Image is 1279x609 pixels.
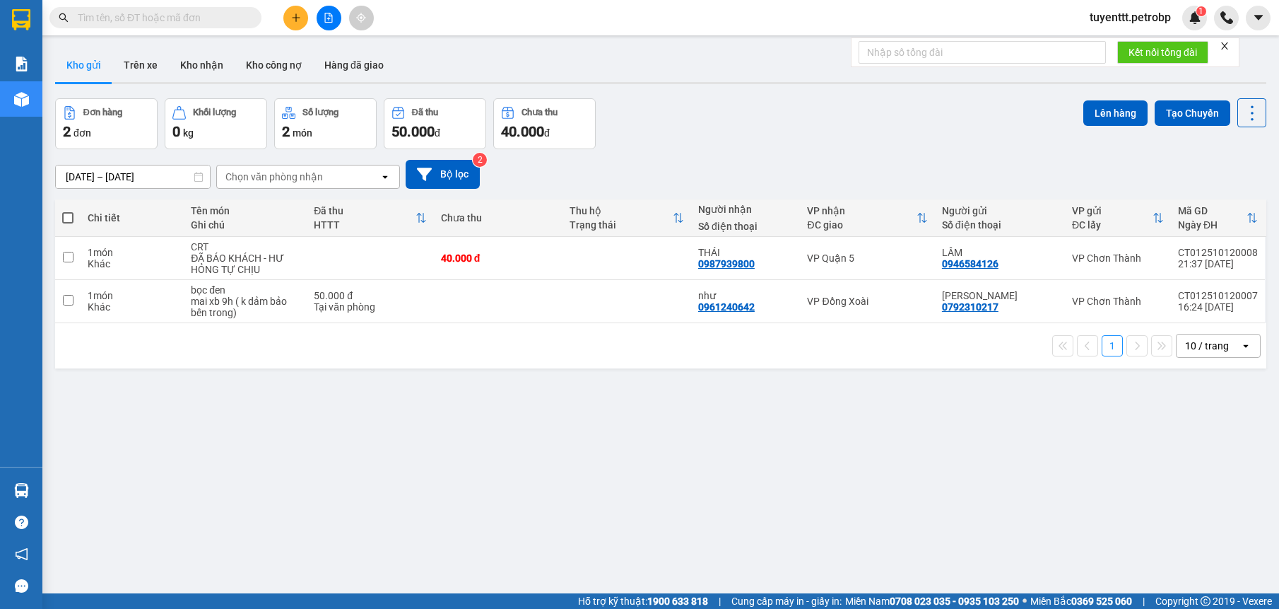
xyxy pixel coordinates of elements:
button: file-add [317,6,341,30]
span: kg [183,127,194,139]
strong: 0369 525 060 [1071,596,1132,607]
button: Số lượng2món [274,98,377,149]
div: chị thuỷ [942,290,1058,301]
div: Tên món [191,205,300,216]
img: solution-icon [14,57,29,71]
button: Kho gửi [55,48,112,82]
span: đ [435,127,440,139]
div: Người nhận [698,204,794,215]
div: Thu hộ [570,205,673,216]
span: | [719,593,721,609]
span: plus [291,13,301,23]
img: warehouse-icon [14,483,29,498]
sup: 2 [473,153,487,167]
strong: 0708 023 035 - 0935 103 250 [890,596,1019,607]
button: aim [349,6,374,30]
span: 2 [63,123,71,140]
button: plus [283,6,308,30]
div: Chi tiết [88,212,177,224]
svg: open [1240,340,1251,352]
div: 0987939800 [698,258,755,269]
button: Kho nhận [169,48,235,82]
div: 0946584126 [942,258,998,269]
div: Chưa thu [441,212,555,224]
div: 10 / trang [1185,339,1229,353]
img: warehouse-icon [14,92,29,107]
div: mai xb 9h ( k dảm bảo bên trong) [191,296,300,318]
input: Nhập số tổng đài [859,41,1106,64]
button: Khối lượng0kg [165,98,267,149]
span: 40.000 [501,123,544,140]
img: icon-new-feature [1189,11,1201,24]
svg: open [379,171,391,182]
div: Khác [88,258,177,269]
button: Hàng đã giao [313,48,395,82]
span: Miền Nam [845,593,1019,609]
div: Số điện thoại [698,221,794,232]
span: đ [544,127,550,139]
th: Toggle SortBy [800,199,934,237]
div: LÂM [942,247,1058,258]
div: bọc đen [191,284,300,296]
input: Tìm tên, số ĐT hoặc mã đơn [78,10,244,25]
div: Số lượng [302,108,338,117]
th: Toggle SortBy [307,199,433,237]
span: Cung cấp máy in - giấy in: [731,593,842,609]
button: Đã thu50.000đ [384,98,486,149]
div: VP Chơn Thành [1072,296,1164,307]
div: Mã GD [1178,205,1246,216]
button: Trên xe [112,48,169,82]
span: close [1220,41,1230,51]
div: như [698,290,794,301]
div: Chọn văn phòng nhận [225,170,323,184]
span: 0 [172,123,180,140]
span: ⚪️ [1022,598,1027,604]
div: Ngày ĐH [1178,219,1246,231]
div: VP Chơn Thành [1072,253,1164,264]
div: VP Đồng Xoài [807,296,927,307]
strong: 1900 633 818 [647,596,708,607]
div: Chưa thu [521,108,558,117]
div: ĐÃ BÁO KHÁCH - HƯ HỎNG TỰ CHỊU [191,253,300,275]
button: Tạo Chuyến [1155,100,1230,126]
div: HTTT [314,219,415,231]
span: question-circle [15,516,28,529]
div: ĐC lấy [1072,219,1153,231]
span: tuyenttt.petrobp [1078,8,1182,26]
div: Đã thu [412,108,438,117]
span: 50.000 [391,123,435,140]
div: Số điện thoại [942,219,1058,231]
div: 16:24 [DATE] [1178,301,1258,313]
th: Toggle SortBy [1171,199,1265,237]
div: Ghi chú [191,219,300,231]
span: Kết nối tổng đài [1128,45,1197,60]
div: THÁI [698,247,794,258]
span: copyright [1201,596,1210,606]
span: món [293,127,312,139]
th: Toggle SortBy [562,199,691,237]
button: Lên hàng [1083,100,1148,126]
span: Hỗ trợ kỹ thuật: [578,593,708,609]
div: Đã thu [314,205,415,216]
div: 0961240642 [698,301,755,313]
div: CRT [191,241,300,253]
div: Khối lượng [193,108,236,117]
div: 50.000 đ [314,290,426,301]
span: file-add [324,13,334,23]
div: 21:37 [DATE] [1178,258,1258,269]
input: Select a date range. [56,166,210,188]
div: 40.000 đ [441,253,555,264]
div: Khác [88,301,177,313]
span: message [15,579,28,593]
div: Đơn hàng [83,108,122,117]
button: Bộ lọc [406,160,480,189]
div: VP nhận [807,205,916,216]
div: Người gửi [942,205,1058,216]
span: caret-down [1252,11,1265,24]
div: 1 món [88,290,177,301]
img: phone-icon [1220,11,1233,24]
div: VP gửi [1072,205,1153,216]
img: logo-vxr [12,9,30,30]
span: aim [356,13,366,23]
sup: 1 [1196,6,1206,16]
